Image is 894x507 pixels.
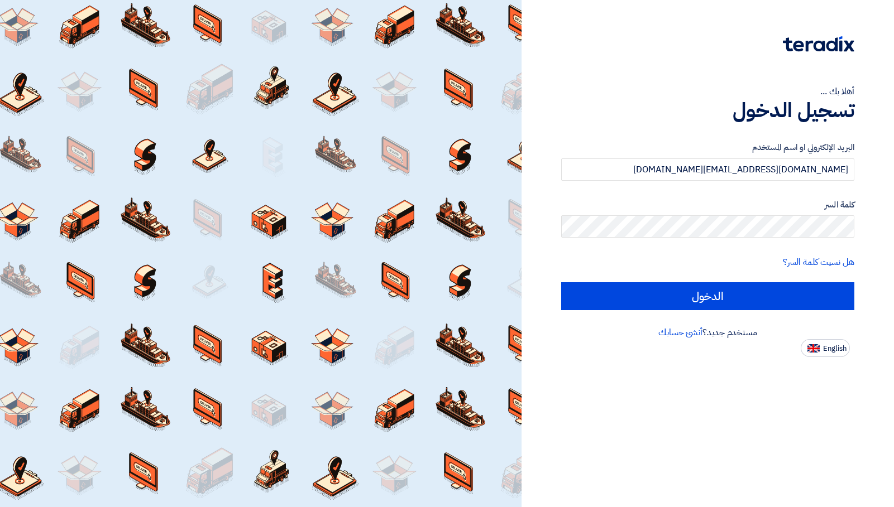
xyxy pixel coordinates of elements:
label: كلمة السر [561,199,854,211]
label: البريد الإلكتروني او اسم المستخدم [561,141,854,154]
div: مستخدم جديد؟ [561,326,854,339]
input: الدخول [561,282,854,310]
button: English [801,339,850,357]
h1: تسجيل الدخول [561,98,854,123]
a: أنشئ حسابك [658,326,702,339]
input: أدخل بريد العمل الإلكتروني او اسم المستخدم الخاص بك ... [561,158,854,181]
div: أهلا بك ... [561,85,854,98]
img: en-US.png [807,344,820,353]
span: English [823,345,847,353]
a: هل نسيت كلمة السر؟ [783,255,854,269]
img: Teradix logo [783,36,854,52]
